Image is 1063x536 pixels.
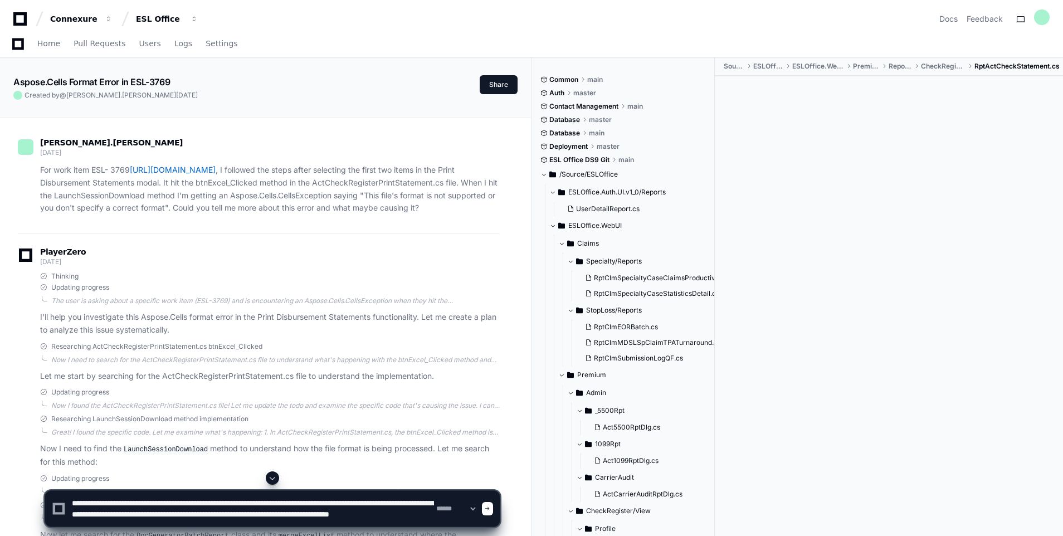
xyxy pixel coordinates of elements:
button: RptClmMDSLSpClaimTPATurnaround.cs [581,335,726,350]
div: ESL Office [136,13,184,25]
a: Home [37,31,60,57]
span: ESLOffice.WebUI [568,221,622,230]
span: Premium [853,62,880,71]
div: Great! I found the specific code. Let me examine what's happening: 1. In ActCheckRegisterPrintSta... [51,428,500,437]
span: CheckRegister [921,62,966,71]
span: master [573,89,596,98]
span: Logs [174,40,192,47]
p: I'll help you investigate this Aspose.Cells format error in the Print Disbursement Statements fun... [40,311,500,337]
span: RptClmSubmissionLogQF.cs [594,354,683,363]
span: ESLOffice [753,62,783,71]
span: main [627,102,643,111]
svg: Directory [585,437,592,451]
span: UserDetailReport.cs [576,204,640,213]
span: [DATE] [40,257,61,266]
span: Users [139,40,161,47]
a: Docs [939,13,958,25]
svg: Directory [558,219,565,232]
span: RptClmSpecialtyCaseStatisticsDetail.cs [594,289,719,298]
span: ESL Office DS9 Git [549,155,609,164]
button: Act5500RptDlg.cs [589,420,726,435]
span: [DATE] [40,148,61,157]
button: ESLOffice.Auth.UI.v1_0/Reports [549,183,715,201]
span: Admin [586,388,606,397]
span: PlayerZero [40,248,86,255]
span: Specialty/Reports [586,257,642,266]
span: [PERSON_NAME].[PERSON_NAME] [66,91,176,99]
span: ESLOffice.WebUI [792,62,844,71]
button: ESL Office [131,9,203,29]
span: RptClmEORBatch.cs [594,323,658,332]
span: RptClmMDSLSpClaimTPATurnaround.cs [594,338,721,347]
button: /Source/ESLOffice [540,165,706,183]
span: [PERSON_NAME].[PERSON_NAME] [40,138,183,147]
button: Specialty/Reports [567,252,733,270]
span: main [587,75,603,84]
button: Feedback [967,13,1003,25]
span: Created by [25,91,198,100]
span: _5500Rpt [595,406,625,415]
button: Connexure [46,9,117,29]
span: [DATE] [176,91,198,99]
svg: Directory [585,471,592,484]
span: /Source/ESLOffice [559,170,618,179]
span: Thinking [51,272,79,281]
a: Logs [174,31,192,57]
span: Common [549,75,578,84]
span: Auth [549,89,564,98]
div: Now I found the ActCheckRegisterPrintStatement.cs file! Let me update the todo and examine the sp... [51,401,500,410]
button: Premium [558,366,724,384]
span: main [589,129,604,138]
span: Act1099RptDlg.cs [603,456,659,465]
div: Now I need to search for the ActCheckRegisterPrintStatement.cs file to understand what's happenin... [51,355,500,364]
span: StopLoss/Reports [586,306,642,315]
span: main [618,155,634,164]
svg: Directory [576,255,583,268]
button: _5500Rpt [576,402,733,420]
span: Updating progress [51,388,109,397]
span: Reports [889,62,912,71]
button: Share [480,75,518,94]
span: Settings [206,40,237,47]
span: master [589,115,612,124]
span: Updating progress [51,283,109,292]
svg: Directory [567,368,574,382]
span: Home [37,40,60,47]
button: RptClmEORBatch.cs [581,319,726,335]
code: LaunchSessionDownload [121,445,210,455]
span: Act5500RptDlg.cs [603,423,660,432]
div: Connexure [50,13,98,25]
svg: Directory [585,404,592,417]
span: Researching ActCheckRegisterPrintStatement.cs btnExcel_Clicked [51,342,262,351]
span: Database [549,115,580,124]
button: RptClmSubmissionLogQF.cs [581,350,726,366]
span: Researching LaunchSessionDownload method implementation [51,415,248,423]
button: StopLoss/Reports [567,301,733,319]
button: ESLOffice.WebUI [549,217,715,235]
button: Admin [567,384,733,402]
span: Pull Requests [74,40,125,47]
span: Contact Management [549,102,618,111]
button: RptClmSpecialtyCaseClaimsProductivityTransplant.cs [581,270,735,286]
button: RptClmSpecialtyCaseStatisticsDetail.cs [581,286,735,301]
button: Act1099RptDlg.cs [589,453,726,469]
span: Claims [577,239,599,248]
span: Deployment [549,142,588,151]
span: Source [724,62,745,71]
p: Let me start by searching for the ActCheckRegisterPrintStatement.cs file to understand the implem... [40,370,500,383]
svg: Directory [576,386,583,399]
div: The user is asking about a specific work item (ESL-3769) and is encountering an Aspose.Cells.Cell... [51,296,500,305]
p: Now I need to find the method to understand how the file format is being processed. Let me search... [40,442,500,468]
span: ESLOffice.Auth.UI.v1_0/Reports [568,188,666,197]
span: master [597,142,620,151]
a: Pull Requests [74,31,125,57]
button: UserDetailReport.cs [563,201,709,217]
app-text-character-animate: Aspose.Cells Format Error in ESL-3769 [13,76,170,87]
span: @ [60,91,66,99]
button: CarrierAudit [576,469,733,486]
svg: Directory [549,168,556,181]
svg: Directory [567,237,574,250]
a: Settings [206,31,237,57]
span: RptClmSpecialtyCaseClaimsProductivityTransplant.cs [594,274,765,282]
a: [URL][DOMAIN_NAME] [130,165,216,174]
